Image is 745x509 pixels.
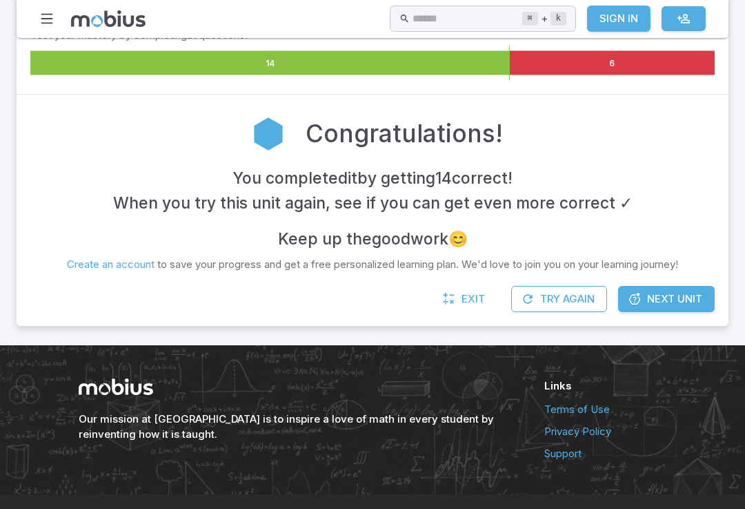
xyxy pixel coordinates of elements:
[544,402,666,417] a: Terms of Use
[67,257,678,272] p: to save your progress and get a free personalized learning plan. We'd love to join you on your le...
[647,291,702,307] span: Next Unit
[278,227,468,251] h4: Keep up the good work 😊
[544,378,666,394] h6: Links
[435,286,495,312] a: Exit
[232,166,513,191] h4: You completed it by getting 14 correct !
[544,424,666,439] a: Privacy Policy
[306,116,503,152] h2: Congratulations!
[522,12,538,26] kbd: ⌘
[522,10,566,27] div: +
[544,446,666,461] a: Support
[587,6,650,32] a: Sign In
[511,286,607,312] button: Try Again
[113,191,633,215] h4: When you try this unit again, see if you can get even more correct ✓
[67,258,155,271] a: Create an account
[618,286,715,312] a: Next Unit
[79,412,511,442] h6: Our mission at [GEOGRAPHIC_DATA] is to inspire a love of math in every student by reinventing how...
[550,12,566,26] kbd: k
[461,291,485,307] span: Exit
